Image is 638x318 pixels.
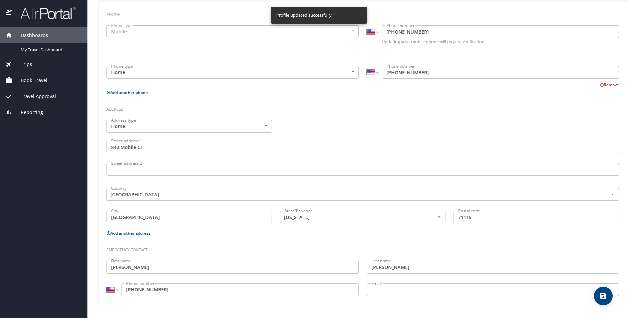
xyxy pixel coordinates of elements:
h3: Emergency contact [106,243,619,254]
img: icon-airportal.png [6,7,13,20]
button: Open [609,190,617,198]
button: Open [435,213,443,221]
button: Add another phone [106,90,148,95]
span: Dashboards [12,32,48,39]
div: Profile updated successfully! [276,9,332,22]
h3: Phone [106,7,619,19]
span: Reporting [12,109,43,116]
img: airportal-logo.png [13,7,76,20]
span: Travel Approval [12,93,56,100]
span: Trips [12,61,32,68]
span: My Travel Dashboard [21,47,79,53]
p: Updating your mobile phone will require verification [382,40,619,44]
h3: Address [106,102,619,113]
button: Add another address [106,230,150,236]
span: Book Travel [12,77,47,84]
div: Mobile [106,25,359,38]
button: save [594,287,613,305]
div: Home [106,66,359,79]
div: Home [106,120,272,133]
div: Contact InfoEmail, phone, address, emergency contact info [98,2,627,307]
button: Remove [600,82,619,88]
